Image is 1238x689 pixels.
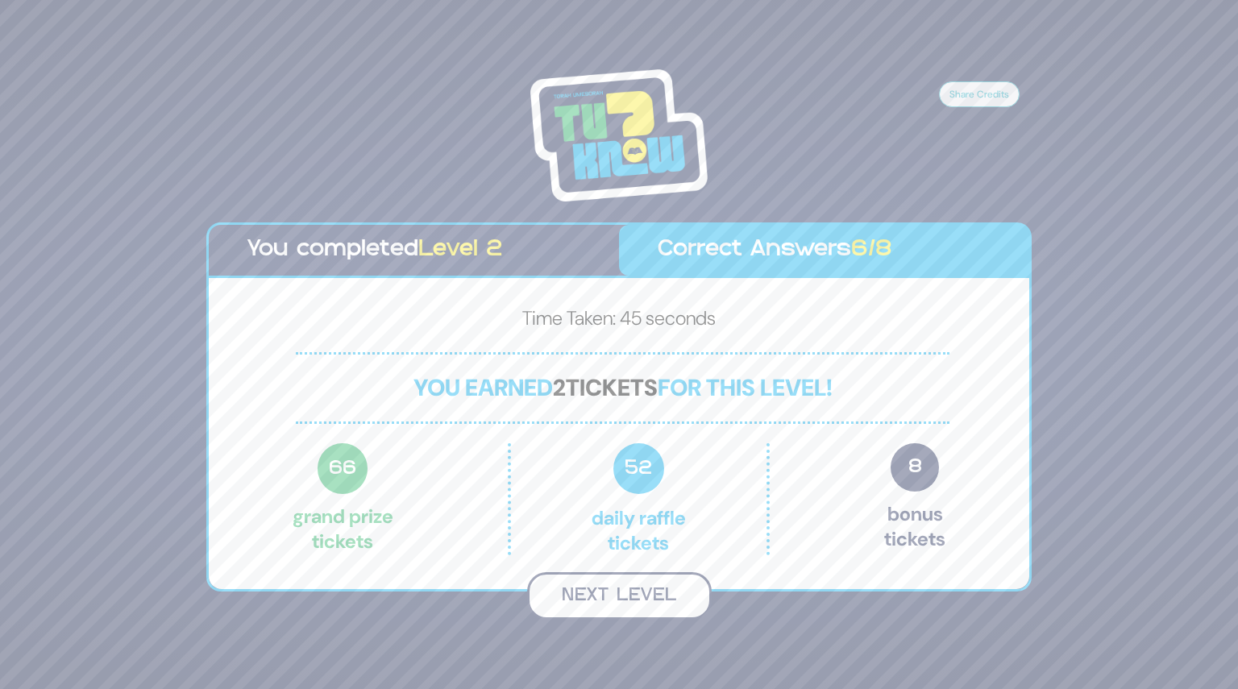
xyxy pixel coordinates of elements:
[884,443,945,555] p: Bonus tickets
[939,81,1020,107] button: Share Credits
[247,233,580,268] p: You completed
[293,443,393,555] p: Grand Prize tickets
[891,443,939,492] span: 8
[566,372,658,403] span: tickets
[413,372,833,403] span: You earned for this level!
[235,304,1003,339] p: Time Taken: 45 seconds
[553,372,566,403] span: 2
[318,443,368,494] span: 66
[418,239,502,260] span: Level 2
[658,233,991,268] p: Correct Answers
[613,443,664,494] span: 52
[530,69,708,201] img: Tournament Logo
[527,572,712,620] button: Next Level
[851,239,892,260] span: 6/8
[545,443,732,555] p: Daily Raffle tickets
